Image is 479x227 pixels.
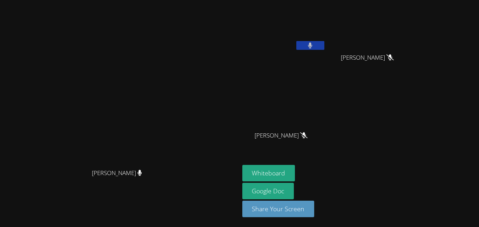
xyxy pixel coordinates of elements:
[242,201,315,217] button: Share Your Screen
[341,53,394,63] span: [PERSON_NAME]
[242,183,294,199] a: Google Doc
[255,131,308,141] span: [PERSON_NAME]
[92,168,142,178] span: [PERSON_NAME]
[242,165,295,181] button: Whiteboard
